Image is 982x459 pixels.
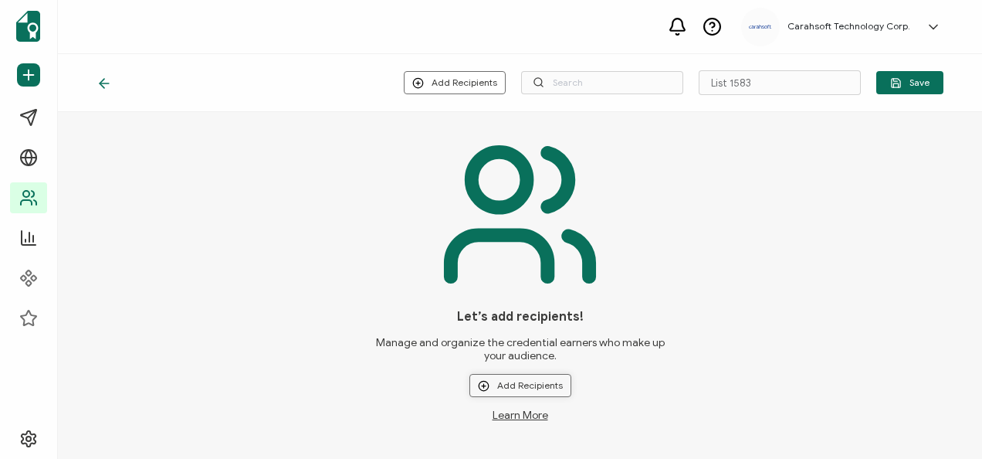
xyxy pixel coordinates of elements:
img: sertifier-logomark-colored.svg [16,11,40,42]
h5: Carahsoft Technology Corp. [787,21,910,32]
img: a9ee5910-6a38-4b3f-8289-cffb42fa798b.svg [749,25,772,29]
span: Save [890,77,930,89]
a: Learn More [493,409,548,422]
input: List Title [699,70,861,95]
button: Add Recipients [404,71,506,94]
button: Save [876,71,943,94]
iframe: Chat Widget [725,284,982,459]
input: Search [521,71,683,94]
h1: Let’s add recipients! [457,309,584,325]
button: Add Recipients [469,374,571,397]
span: Manage and organize the credential earners who make up your audience. [373,336,668,362]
